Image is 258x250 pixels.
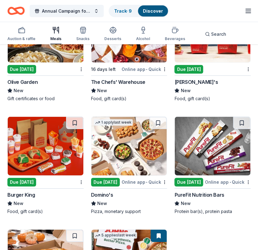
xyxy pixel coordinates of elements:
[14,200,23,207] span: New
[174,65,203,74] div: Due [DATE]
[7,178,36,186] div: Due [DATE]
[91,78,145,86] div: The Chefs' Warehouse
[8,117,83,175] img: Image for Burger King
[136,24,150,44] button: Alcohol
[91,66,116,73] div: 16 days left
[91,4,167,102] a: Image for The Chefs' Warehouse9 applieslast week16 days leftOnline app•QuickThe Chefs' WarehouseN...
[91,191,113,199] div: Domino's
[200,28,231,40] button: Search
[91,117,167,215] a: Image for Domino's 1 applylast weekDue [DATE]Online app•QuickDomino'sNewPizza, monetary support
[91,117,167,175] img: Image for Domino's
[7,191,35,199] div: Burger King
[174,96,251,102] div: Food, gift card(s)
[76,24,89,44] button: Snacks
[181,87,190,94] span: New
[211,31,226,38] span: Search
[7,96,84,102] div: Gift certificates or food
[109,5,169,17] button: Track· 9Discover
[7,24,35,44] button: Auction & raffle
[174,208,251,215] div: Protein bar(s), protein pasta
[174,4,251,102] a: Image for Wendy'sDue [DATE][PERSON_NAME]'sNewFood, gift card(s)
[76,36,89,41] div: Snacks
[7,78,38,86] div: Olive Garden
[14,87,23,94] span: New
[7,36,35,41] div: Auction & raffle
[91,96,167,102] div: Food, gift card(s)
[7,4,25,18] a: Home
[42,7,91,15] span: Annual Campaign for United Way
[104,36,121,41] div: Desserts
[114,8,132,14] a: Track· 9
[174,178,203,186] div: Due [DATE]
[143,8,163,14] a: Discover
[104,24,121,44] button: Desserts
[97,200,107,207] span: New
[7,117,84,215] a: Image for Burger KingDue [DATE]Burger KingNewFood, gift card(s)
[97,87,107,94] span: New
[91,208,167,215] div: Pizza, monetary support
[181,200,190,207] span: New
[7,65,36,74] div: Due [DATE]
[165,36,185,41] div: Beverages
[121,65,167,73] div: Online app Quick
[205,178,251,186] div: Online app Quick
[230,180,231,185] span: •
[174,117,251,215] a: Image for PureFit Nutrition BarsDue [DATE]Online app•QuickPureFit Nutrition BarsNewProtein bar(s)...
[136,36,150,41] div: Alcohol
[175,117,250,175] img: Image for PureFit Nutrition Bars
[174,191,224,199] div: PureFit Nutrition Bars
[121,178,167,186] div: Online app Quick
[7,4,84,102] a: Image for Olive Garden1 applylast weekDue [DATE]Olive GardenNewGift certificates or food
[165,24,185,44] button: Beverages
[146,67,147,72] span: •
[94,232,137,239] div: 5 applies last week
[94,119,133,126] div: 1 apply last week
[50,24,61,44] button: Meals
[7,208,84,215] div: Food, gift card(s)
[30,5,104,17] button: Annual Campaign for United Way
[146,180,147,185] span: •
[174,78,218,86] div: [PERSON_NAME]'s
[50,36,61,41] div: Meals
[91,178,120,186] div: Due [DATE]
